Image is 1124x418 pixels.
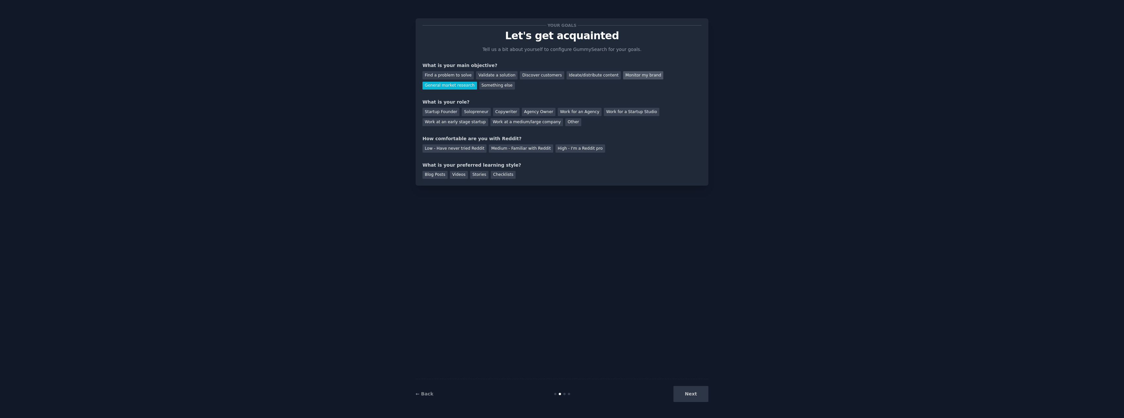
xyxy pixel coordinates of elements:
div: Low - Have never tried Reddit [422,144,487,153]
div: Blog Posts [422,171,448,179]
div: Solopreneur [462,108,490,116]
div: What is your role? [422,99,702,106]
div: Checklists [491,171,516,179]
p: Let's get acquainted [422,30,702,42]
div: Startup Founder [422,108,459,116]
p: Tell us a bit about yourself to configure GummySearch for your goals. [480,46,644,53]
div: Work for a Startup Studio [604,108,659,116]
div: Discover customers [520,71,564,79]
div: Agency Owner [522,108,555,116]
div: High - I'm a Reddit pro [555,144,605,153]
div: What is your preferred learning style? [422,162,702,169]
div: Work at an early stage startup [422,118,488,126]
div: How comfortable are you with Reddit? [422,135,702,142]
div: Work for an Agency [558,108,602,116]
div: Medium - Familiar with Reddit [489,144,553,153]
div: Stories [470,171,488,179]
div: Copywriter [493,108,520,116]
div: Work at a medium/large company [490,118,563,126]
div: Monitor my brand [623,71,663,79]
a: ← Back [416,391,433,396]
div: What is your main objective? [422,62,702,69]
div: Validate a solution [476,71,518,79]
div: Other [565,118,581,126]
div: General market research [422,82,477,90]
div: Something else [479,82,515,90]
div: Videos [450,171,468,179]
span: Your goals [546,22,578,29]
div: Find a problem to solve [422,71,474,79]
div: Ideate/distribute content [567,71,621,79]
